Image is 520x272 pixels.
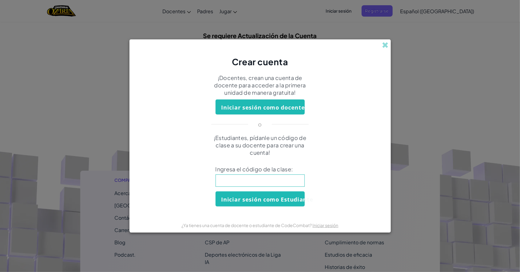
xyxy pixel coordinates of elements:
font: ¡Docentes, crean una cuenta de docente para acceder a la primera unidad de manera gratuita! [214,74,306,96]
button: Iniciar sesión como docente [216,99,305,114]
font: o [258,121,262,128]
a: Iniciar sesión [313,222,339,228]
font: Crear cuenta [232,56,288,67]
font: ¡Estudiantes, pídanle un código de clase a su docente para crear una cuenta! [214,134,306,156]
font: Iniciar sesión como docente [221,104,305,111]
font: Iniciar sesión como Estudiante [221,196,313,203]
font: Ingresa el código de la clase: [216,166,293,173]
button: Iniciar sesión como Estudiante [216,191,305,206]
font: ¿Ya tienes una cuenta de docente o estudiante de CodeCombat? [182,222,312,228]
